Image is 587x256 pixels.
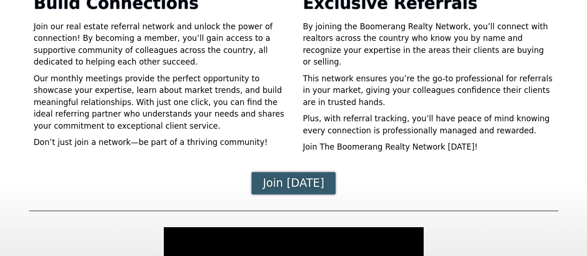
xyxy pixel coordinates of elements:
p: Join The Boomerang Realty Network [DATE]! [303,141,554,153]
a: Join [DATE] [252,172,335,194]
p: Join our real estate referral network and unlock the power of connection! By becoming a member, y... [34,21,284,68]
p: Plus, with referral tracking, you’ll have peace of mind knowing every connection is professionall... [303,113,554,137]
p: Our monthly meetings provide the perfect opportunity to showcase your expertise, learn about mark... [34,73,284,132]
span: Join [DATE] [263,177,324,189]
p: By joining the Boomerang Realty Network, you’ll connect with realtors across the country who know... [303,21,554,68]
p: Don’t just join a network—be part of a thriving community! [34,137,284,149]
p: This network ensures you’re the go-to professional for referrals in your market, giving your coll... [303,73,554,109]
